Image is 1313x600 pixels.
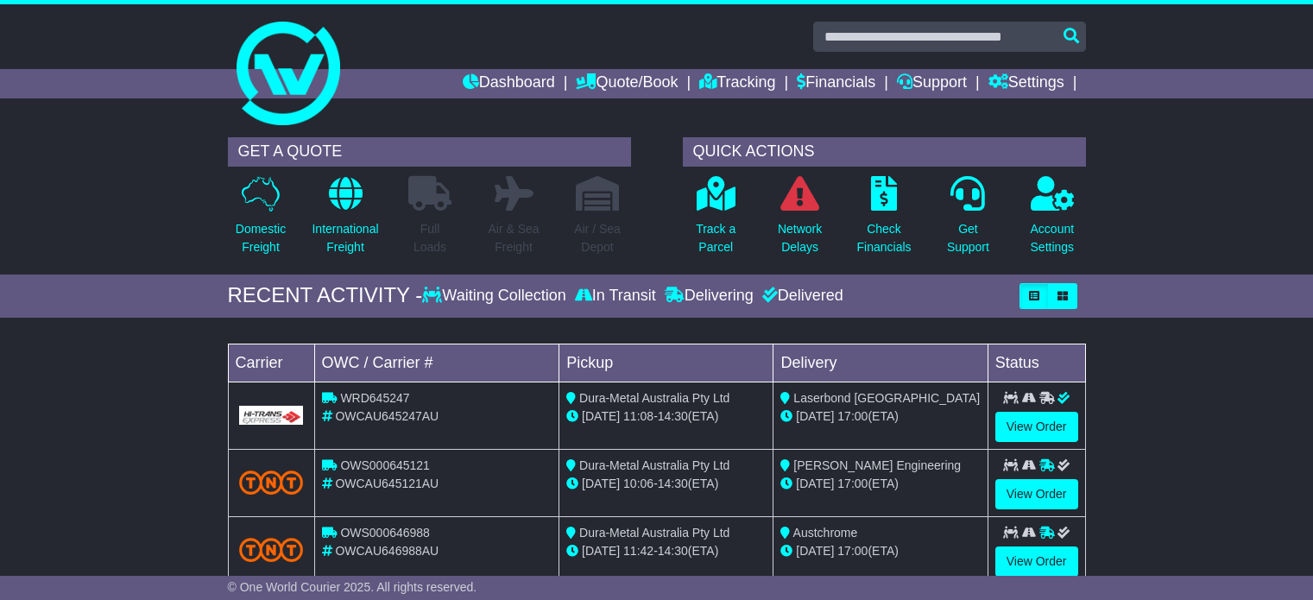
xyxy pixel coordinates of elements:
[780,407,980,426] div: (ETA)
[228,580,477,594] span: © One World Courier 2025. All rights reserved.
[660,287,758,306] div: Delivering
[658,544,688,558] span: 14:30
[695,175,736,266] a: Track aParcel
[463,69,555,98] a: Dashboard
[946,175,990,266] a: GetSupport
[623,409,653,423] span: 11:08
[778,220,822,256] p: Network Delays
[488,220,539,256] p: Air & Sea Freight
[579,458,729,472] span: Dura-Metal Australia Pty Ltd
[579,526,729,540] span: Dura-Metal Australia Pty Ltd
[780,475,980,493] div: (ETA)
[579,391,729,405] span: Dura-Metal Australia Pty Ltd
[228,344,314,382] td: Carrier
[988,344,1085,382] td: Status
[837,477,868,490] span: 17:00
[228,137,631,167] div: GET A QUOTE
[408,220,451,256] p: Full Loads
[897,69,967,98] a: Support
[236,220,286,256] p: Domestic Freight
[837,544,868,558] span: 17:00
[758,287,843,306] div: Delivered
[576,69,678,98] a: Quote/Book
[566,407,766,426] div: - (ETA)
[335,409,439,423] span: OWCAU645247AU
[856,175,912,266] a: CheckFinancials
[559,344,773,382] td: Pickup
[566,542,766,560] div: - (ETA)
[857,220,912,256] p: Check Financials
[1030,175,1076,266] a: AccountSettings
[995,546,1078,577] a: View Order
[312,220,378,256] p: International Freight
[947,220,989,256] p: Get Support
[340,526,430,540] span: OWS000646988
[228,283,423,308] div: RECENT ACTIVITY -
[683,137,1086,167] div: QUICK ACTIONS
[793,526,858,540] span: Austchrome
[658,409,688,423] span: 14:30
[314,344,559,382] td: OWC / Carrier #
[796,544,834,558] span: [DATE]
[335,544,439,558] span: OWCAU646988AU
[777,175,823,266] a: NetworkDelays
[582,477,620,490] span: [DATE]
[623,544,653,558] span: 11:42
[235,175,287,266] a: DomesticFreight
[566,475,766,493] div: - (ETA)
[797,69,875,98] a: Financials
[793,391,980,405] span: Laserbond [GEOGRAPHIC_DATA]
[239,538,304,561] img: TNT_Domestic.png
[571,287,660,306] div: In Transit
[239,406,304,425] img: GetCarrierServiceLogo
[1031,220,1075,256] p: Account Settings
[995,479,1078,509] a: View Order
[574,220,621,256] p: Air / Sea Depot
[422,287,570,306] div: Waiting Collection
[773,344,988,382] td: Delivery
[582,544,620,558] span: [DATE]
[658,477,688,490] span: 14:30
[995,412,1078,442] a: View Order
[335,477,439,490] span: OWCAU645121AU
[340,458,430,472] span: OWS000645121
[582,409,620,423] span: [DATE]
[311,175,379,266] a: InternationalFreight
[780,542,980,560] div: (ETA)
[793,458,961,472] span: [PERSON_NAME] Engineering
[623,477,653,490] span: 10:06
[340,391,409,405] span: WRD645247
[696,220,735,256] p: Track a Parcel
[988,69,1064,98] a: Settings
[796,477,834,490] span: [DATE]
[837,409,868,423] span: 17:00
[239,471,304,494] img: TNT_Domestic.png
[796,409,834,423] span: [DATE]
[699,69,775,98] a: Tracking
